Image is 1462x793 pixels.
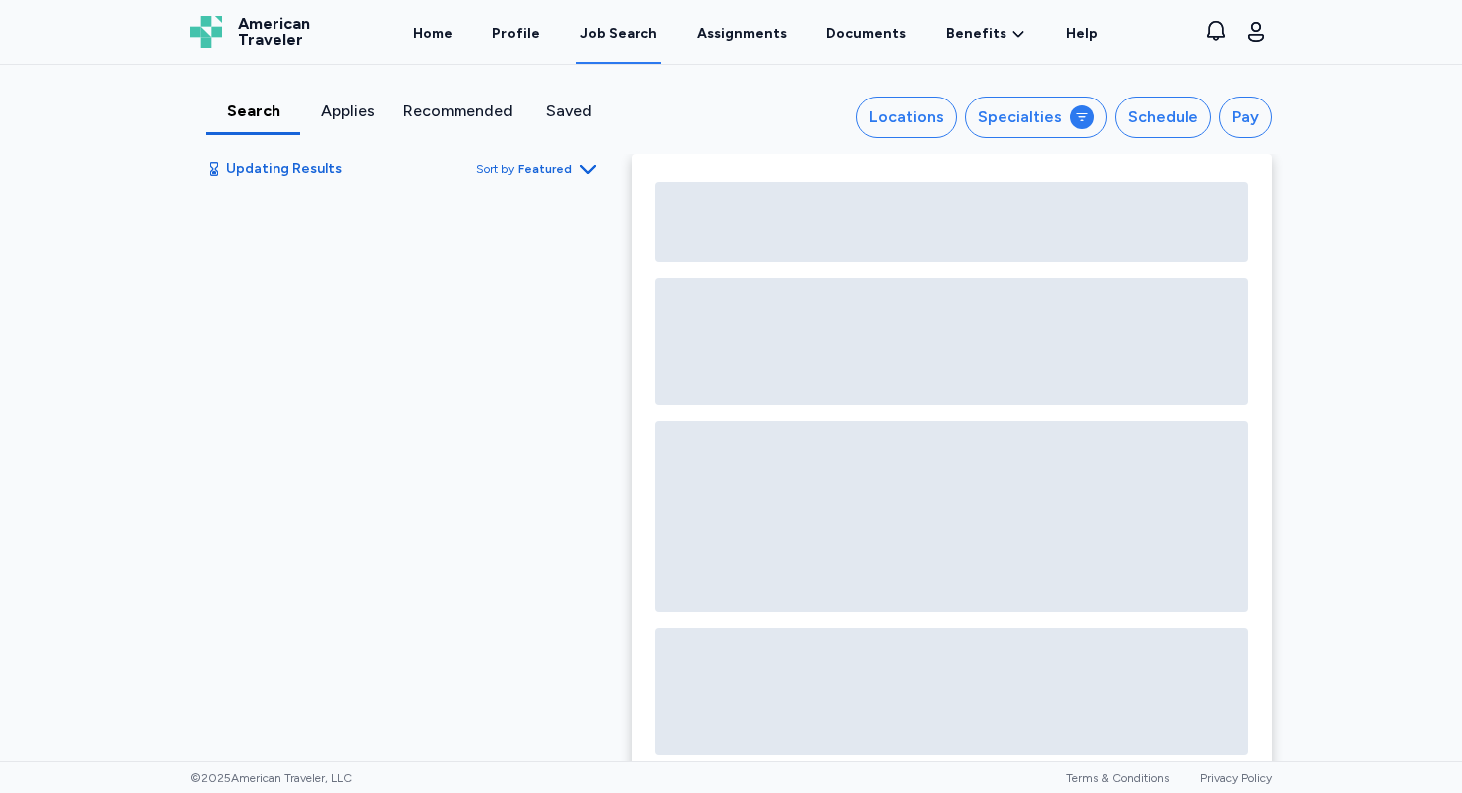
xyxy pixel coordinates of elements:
span: Featured [518,161,572,177]
button: Sort byFeatured [476,157,600,181]
div: Recommended [403,99,513,123]
button: Locations [856,97,957,138]
span: American Traveler [238,16,310,48]
a: Privacy Policy [1200,771,1272,785]
a: Terms & Conditions [1066,771,1169,785]
button: Specialties [965,97,1107,138]
div: Pay [1232,105,1259,129]
span: Updating Results [226,159,342,179]
button: Schedule [1115,97,1211,138]
div: Schedule [1128,105,1198,129]
div: Applies [308,99,387,123]
span: © 2025 American Traveler, LLC [190,770,352,786]
div: Search [214,99,292,123]
div: Job Search [580,24,657,44]
div: Locations [869,105,944,129]
img: Logo [190,16,222,48]
a: Job Search [576,2,661,64]
span: Sort by [476,161,514,177]
button: Pay [1219,97,1272,138]
div: Specialties [978,105,1062,129]
div: Saved [529,99,608,123]
a: Benefits [946,24,1026,44]
span: Benefits [946,24,1006,44]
